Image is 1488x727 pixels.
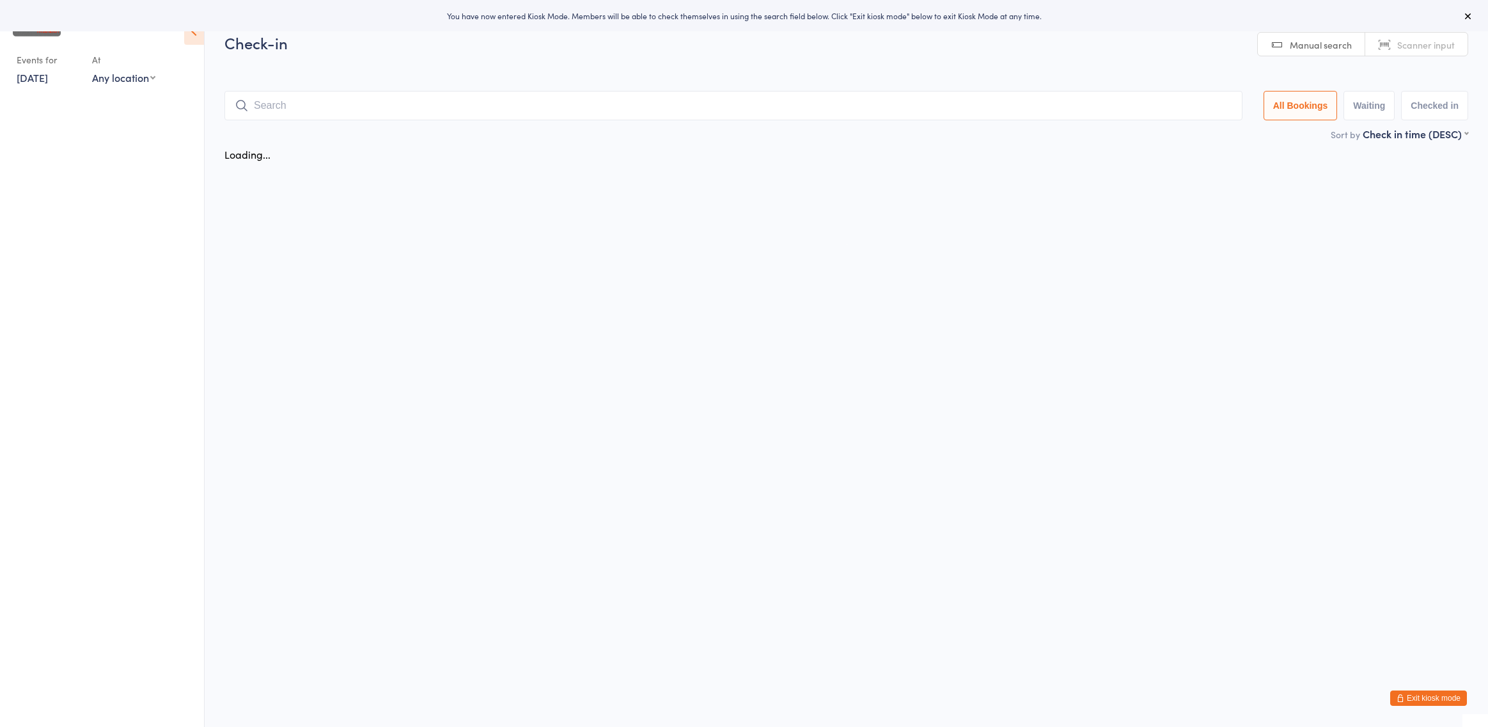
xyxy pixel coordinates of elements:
button: Checked in [1401,91,1468,120]
label: Sort by [1331,128,1360,141]
span: Scanner input [1397,38,1455,51]
button: Waiting [1343,91,1395,120]
span: Manual search [1290,38,1352,51]
div: Check in time (DESC) [1363,127,1468,141]
div: At [92,49,155,70]
a: [DATE] [17,70,48,84]
div: Any location [92,70,155,84]
div: You have now entered Kiosk Mode. Members will be able to check themselves in using the search fie... [20,10,1468,21]
button: All Bookings [1264,91,1338,120]
button: Exit kiosk mode [1390,691,1467,706]
h2: Check-in [224,32,1468,53]
input: Search [224,91,1242,120]
div: Loading... [224,147,270,161]
div: Events for [17,49,79,70]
